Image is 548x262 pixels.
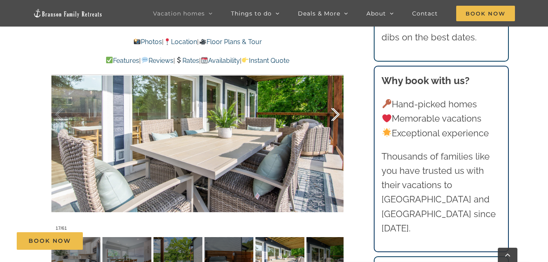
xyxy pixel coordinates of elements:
[133,38,162,46] a: Photos
[200,38,206,45] img: 🎥
[456,6,515,21] span: Book Now
[382,99,391,108] img: 🔑
[382,73,501,88] h3: Why book with us?
[51,37,344,47] p: | |
[382,114,391,123] img: ❤️
[231,11,272,16] span: Things to do
[17,232,83,250] a: Book Now
[141,57,173,64] a: Reviews
[242,57,289,64] a: Instant Quote
[382,97,501,140] p: Hand-picked homes Memorable vacations Exceptional experience
[382,149,501,235] p: Thousands of families like you have trusted us with their vacations to [GEOGRAPHIC_DATA] and [GEO...
[175,57,199,64] a: Rates
[201,57,208,63] img: 📆
[164,38,197,46] a: Location
[175,57,182,63] img: 💲
[242,57,248,63] img: 👉
[134,38,140,45] img: 📸
[33,9,102,18] img: Branson Family Retreats Logo
[106,57,139,64] a: Features
[142,57,148,63] img: 💬
[201,57,240,64] a: Availability
[298,11,340,16] span: Deals & More
[164,38,171,45] img: 📍
[199,38,262,46] a: Floor Plans & Tour
[412,11,438,16] span: Contact
[106,57,113,63] img: ✅
[153,11,205,16] span: Vacation homes
[51,56,344,66] p: | | | |
[366,11,386,16] span: About
[382,128,391,137] img: 🌟
[29,238,71,244] span: Book Now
